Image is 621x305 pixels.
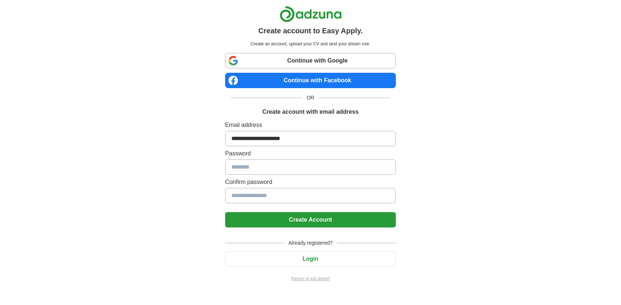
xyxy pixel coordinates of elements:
[225,275,396,282] a: Return to job advert
[225,212,396,227] button: Create Account
[225,256,396,262] a: Login
[225,149,396,158] label: Password
[227,41,394,47] p: Create an account, upload your CV and land your dream role.
[225,178,396,187] label: Confirm password
[225,53,396,68] a: Continue with Google
[225,73,396,88] a: Continue with Facebook
[258,25,363,36] h1: Create account to Easy Apply.
[284,239,337,247] span: Already registered?
[262,108,359,116] h1: Create account with email address
[225,121,396,129] label: Email address
[225,251,396,267] button: Login
[302,94,319,102] span: OR
[280,6,342,22] img: Adzuna logo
